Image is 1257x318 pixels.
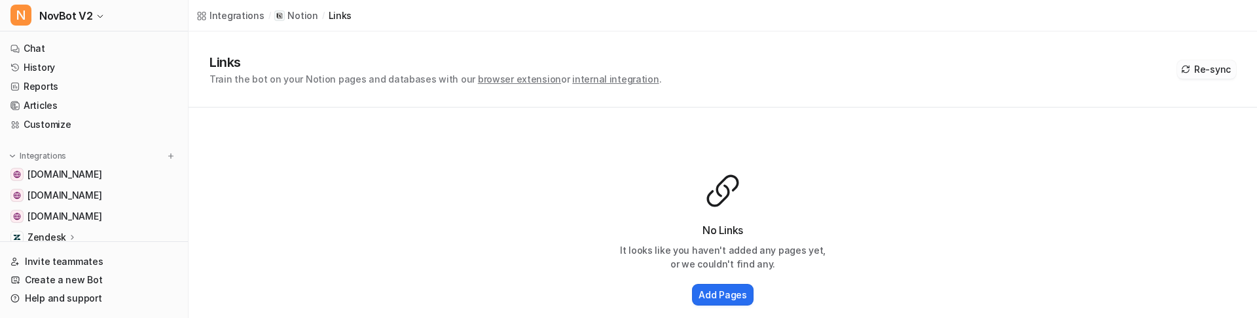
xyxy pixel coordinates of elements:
h3: No Links [618,222,828,238]
img: support.novritsch.com [13,170,21,178]
p: It looks like you haven't added any pages yet, or we couldn't find any. [618,243,828,271]
p: Notion [287,9,318,22]
a: links [329,9,352,22]
span: N [10,5,31,26]
a: History [5,58,183,77]
p: Zendesk [27,231,66,244]
a: Help and support [5,289,183,308]
span: [DOMAIN_NAME] [27,210,101,223]
img: expand menu [8,151,17,161]
a: Customize [5,115,183,134]
a: support.novritsch.com[DOMAIN_NAME] [5,165,183,184]
img: menu_add.svg [166,151,175,161]
span: NovBot V2 [39,7,92,25]
button: Add Pages [692,284,753,306]
a: Integrations [196,9,264,22]
span: / [322,10,325,22]
h2: Add Pages [699,288,746,302]
a: Notion iconNotion [274,9,318,22]
img: Notion icon [276,12,283,19]
a: Reports [5,77,183,96]
span: [DOMAIN_NAME] [27,168,101,181]
span: [DOMAIN_NAME] [27,189,101,202]
div: Integrations [209,9,264,22]
span: / [268,10,271,22]
button: Re-sync [1177,60,1236,79]
span: internal integration [572,73,659,85]
span: Train the bot on your Notion pages and databases with our or . [209,73,661,85]
img: eu.novritsch.com [13,191,21,199]
a: eu.novritsch.com[DOMAIN_NAME] [5,186,183,205]
img: Zendesk [13,233,21,241]
h1: Links [209,52,661,72]
a: Articles [5,96,183,115]
span: browser extension [478,73,561,85]
img: us.novritsch.com [13,212,21,220]
a: Create a new Bot [5,271,183,289]
a: us.novritsch.com[DOMAIN_NAME] [5,207,183,226]
a: Chat [5,39,183,58]
button: Integrations [5,149,70,163]
a: Invite teammates [5,252,183,271]
p: Integrations [20,151,66,161]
